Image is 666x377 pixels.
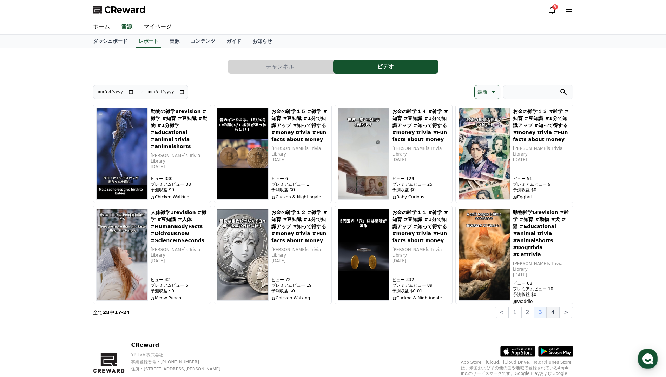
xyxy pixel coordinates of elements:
p: YP Lab 株式会社 [131,352,232,358]
p: ビュー 332 [392,277,449,283]
button: 1 [508,307,521,318]
a: Settings [91,223,135,240]
img: 動物雑学6revision #雑学 #知育 #動物 #犬 #猫 #Educational #animal trivia #animalshorts #Dogtrivia #Cattrivia [459,209,510,301]
strong: 24 [123,310,130,315]
p: プレミアムビュー 5 [151,283,208,288]
p: プレミアムビュー 25 [392,181,449,187]
p: [PERSON_NAME]s Trivia Library [513,146,570,157]
p: 最新 [477,87,487,97]
p: ビュー 6 [271,176,329,181]
img: お金の雑学１３ #雑学 #知育 #豆知識 #1分で知識アップ #知って得する #money trivia #Fun facts about money [459,108,510,200]
p: ビュー 51 [513,176,570,181]
p: 予測収益 $0 [513,292,570,297]
a: ガイド [221,35,247,48]
p: Eggtart [513,194,570,200]
span: Settings [104,233,121,239]
p: [DATE] [271,157,329,163]
p: ビュー 68 [513,280,570,286]
p: [DATE] [392,157,449,163]
h5: お金の雑学１３ #雑学 #知育 #豆知識 #1分で知識アップ #知って得する #money trivia #Fun facts about money [513,108,570,143]
p: [PERSON_NAME]s Trivia Library [392,146,449,157]
p: 事業登録番号 : [PHONE_NUMBER] [131,359,232,365]
img: お金の雑学１４ #雑学 #知育 #豆知識 #1分で知識アップ #知って得する #money trivia #Fun facts about money [338,108,389,200]
a: 音源 [120,20,134,34]
p: ビュー 42 [151,277,208,283]
p: Meow Punch [151,295,208,301]
h5: 動物雑学6revision #雑学 #知育 #動物 #犬 #猫 #Educational #animal trivia #animalshorts #Dogtrivia #Cattrivia [513,209,570,258]
a: Messages [46,223,91,240]
p: プレミアムビュー 1 [271,181,329,187]
p: 全て 中 - [93,309,130,316]
a: コンテンツ [185,35,221,48]
p: 予測収益 $0 [392,187,449,193]
img: お金の雑学１５ #雑学 #知育 #豆知識 #1分で知識アップ #知って得する #money trivia #Fun facts about money [217,108,269,200]
p: Chicken Walking [151,194,208,200]
span: CReward [104,4,146,15]
p: 住所 : [STREET_ADDRESS][PERSON_NAME] [131,366,232,372]
a: レポート [136,35,161,48]
p: プレミアムビュー 19 [271,283,329,288]
button: < [495,307,508,318]
button: 3 [534,307,547,318]
p: 予測収益 $0 [271,288,329,294]
p: [PERSON_NAME]s Trivia Library [392,247,449,258]
p: プレミアムビュー 9 [513,181,570,187]
button: 動物の雑学8revision #雑学 #知育 #豆知識 #動物 #1分雑学 #Educational #animal trivia #animalshorts 動物の雑学8revision #雑... [93,105,211,203]
button: お金の雑学１１ #雑学 #知育 #豆知識 #1分で知識アップ #知って得する #money trivia #Fun facts about money お金の雑学１１ #雑学 #知育 #豆知識 ... [335,206,453,304]
h5: お金の雑学１２ #雑学 #知育 #豆知識 #1分で知識アップ #知って得する #money trivia #Fun facts about money [271,209,329,244]
p: 予測収益 $0 [151,288,208,294]
button: 2 [521,307,534,318]
p: ~ [138,88,143,96]
p: Cuckoo & Nightingale [392,295,449,301]
p: [DATE] [513,272,570,278]
h5: 人体雑学1revision #雑学 #豆知識 #人体 #HumanBodyFacts #DidYouKnow #ScienceInSeconds [151,209,208,244]
p: ビュー 330 [151,176,208,181]
p: プレミアムビュー 89 [392,283,449,288]
p: プレミアムビュー 10 [513,286,570,292]
span: Home [18,233,30,239]
h5: お金の雑学１１ #雑学 #知育 #豆知識 #1分で知識アップ #知って得する #money trivia #Fun facts about money [392,209,449,244]
p: 予測収益 $0 [513,187,570,193]
button: 動物雑学6revision #雑学 #知育 #動物 #犬 #猫 #Educational #animal trivia #animalshorts #Dogtrivia #Cattrivia 動... [455,206,573,304]
h5: 動物の雑学8revision #雑学 #知育 #豆知識 #動物 #1分雑学 #Educational #animal trivia #animalshorts [151,108,208,150]
p: 予測収益 $0 [151,187,208,193]
p: [DATE] [151,164,208,170]
p: Waddle [513,299,570,304]
a: ビデオ [333,60,438,74]
button: ビデオ [333,60,438,74]
a: ダッシュボード [87,35,133,48]
p: ビュー 72 [271,277,329,283]
button: お金の雑学１２ #雑学 #知育 #豆知識 #1分で知識アップ #知って得する #money trivia #Fun facts about money お金の雑学１２ #雑学 #知育 #豆知識 ... [214,206,332,304]
p: Baby Curious [392,194,449,200]
p: [DATE] [513,157,570,163]
a: Home [2,223,46,240]
button: お金の雑学１３ #雑学 #知育 #豆知識 #1分で知識アップ #知って得する #money trivia #Fun facts about money お金の雑学１３ #雑学 #知育 #豆知識 ... [455,105,573,203]
p: [PERSON_NAME]s Trivia Library [151,153,208,164]
a: ホーム [87,20,116,34]
div: 3 [552,4,558,10]
button: お金の雑学１５ #雑学 #知育 #豆知識 #1分で知識アップ #知って得する #money trivia #Fun facts about money お金の雑学１５ #雑学 #知育 #豆知識 ... [214,105,332,203]
p: Chicken Walking [271,295,329,301]
a: 音源 [164,35,185,48]
button: チャンネル [228,60,333,74]
img: お金の雑学１２ #雑学 #知育 #豆知識 #1分で知識アップ #知って得する #money trivia #Fun facts about money [217,209,269,301]
h5: お金の雑学１５ #雑学 #知育 #豆知識 #1分で知識アップ #知って得する #money trivia #Fun facts about money [271,108,329,143]
p: [DATE] [392,258,449,264]
p: CReward [131,341,232,349]
p: [DATE] [271,258,329,264]
a: 3 [548,6,556,14]
button: 人体雑学1revision #雑学 #豆知識 #人体 #HumanBodyFacts #DidYouKnow #ScienceInSeconds 人体雑学1revision #雑学 #豆知識 #... [93,206,211,304]
p: [PERSON_NAME]s Trivia Library [151,247,208,258]
p: [PERSON_NAME]s Trivia Library [513,261,570,272]
button: お金の雑学１４ #雑学 #知育 #豆知識 #1分で知識アップ #知って得する #money trivia #Fun facts about money お金の雑学１４ #雑学 #知育 #豆知識 ... [335,105,453,203]
button: 4 [547,307,559,318]
p: [PERSON_NAME]s Trivia Library [271,146,329,157]
p: ビュー 129 [392,176,449,181]
p: 予測収益 $0 [271,187,329,193]
p: [DATE] [151,258,208,264]
strong: 28 [103,310,110,315]
a: CReward [93,4,146,15]
p: プレミアムビュー 38 [151,181,208,187]
p: [PERSON_NAME]s Trivia Library [271,247,329,258]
